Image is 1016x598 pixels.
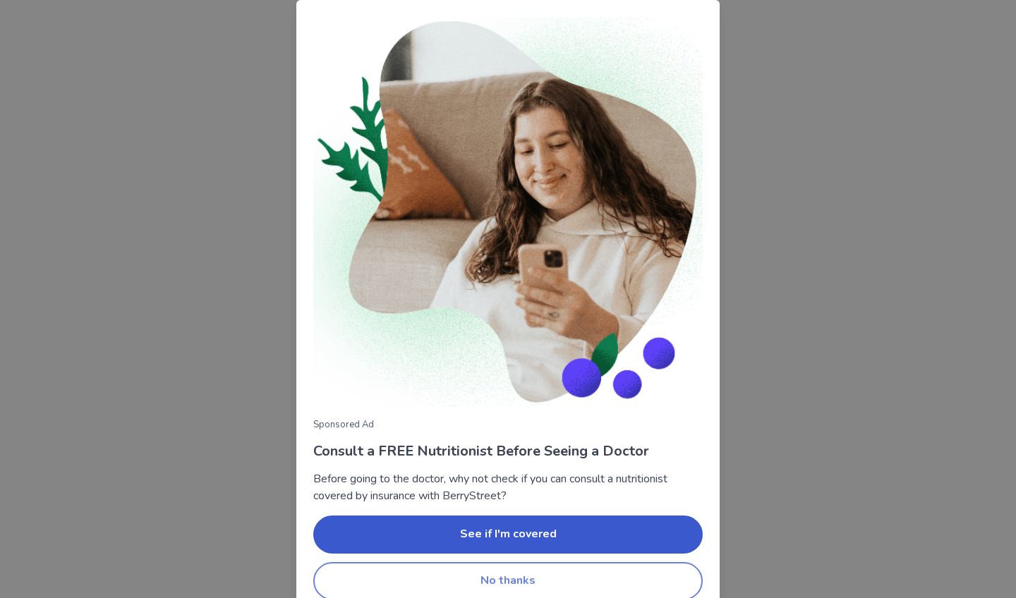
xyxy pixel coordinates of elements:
[313,470,703,504] p: Before going to the doctor, why not check if you can consult a nutritionist covered by insurance ...
[313,515,703,554] button: See if I'm covered
[313,17,703,407] img: Woman consulting with nutritionist on phone
[313,441,703,462] p: Consult a FREE Nutritionist Before Seeing a Doctor
[313,418,703,432] p: Sponsored Ad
